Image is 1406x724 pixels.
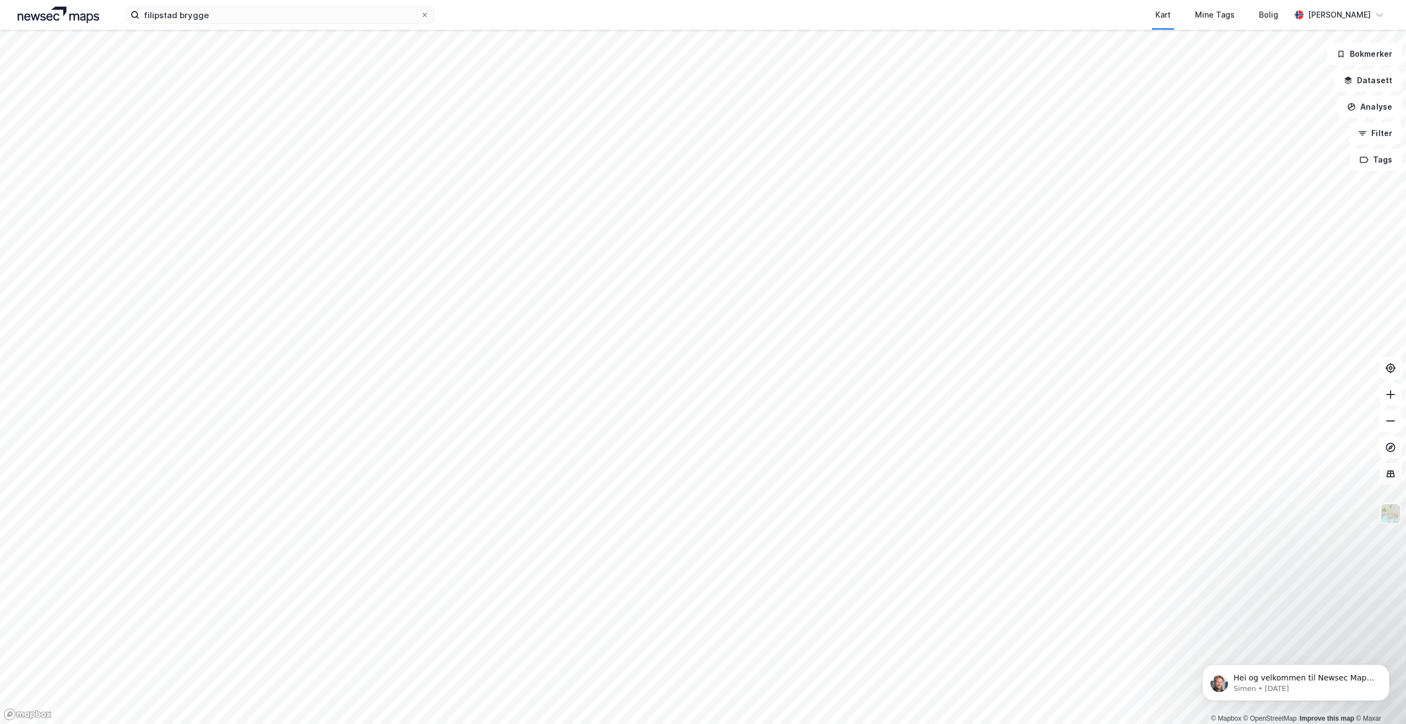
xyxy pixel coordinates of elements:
img: Z [1380,503,1401,524]
div: [PERSON_NAME] [1308,8,1371,21]
button: Filter [1349,122,1402,144]
input: Søk på adresse, matrikkel, gårdeiere, leietakere eller personer [139,7,420,23]
button: Analyse [1338,96,1402,118]
img: logo.a4113a55bc3d86da70a041830d287a7e.svg [18,7,99,23]
a: OpenStreetMap [1243,715,1297,722]
button: Datasett [1334,69,1402,91]
div: Mine Tags [1195,8,1235,21]
div: Kart [1155,8,1171,21]
button: Bokmerker [1327,43,1402,65]
a: Mapbox [1211,715,1241,722]
button: Tags [1350,149,1402,171]
a: Mapbox homepage [3,708,52,721]
div: Bolig [1259,8,1278,21]
iframe: Intercom notifications message [1186,641,1406,718]
a: Improve this map [1300,715,1354,722]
